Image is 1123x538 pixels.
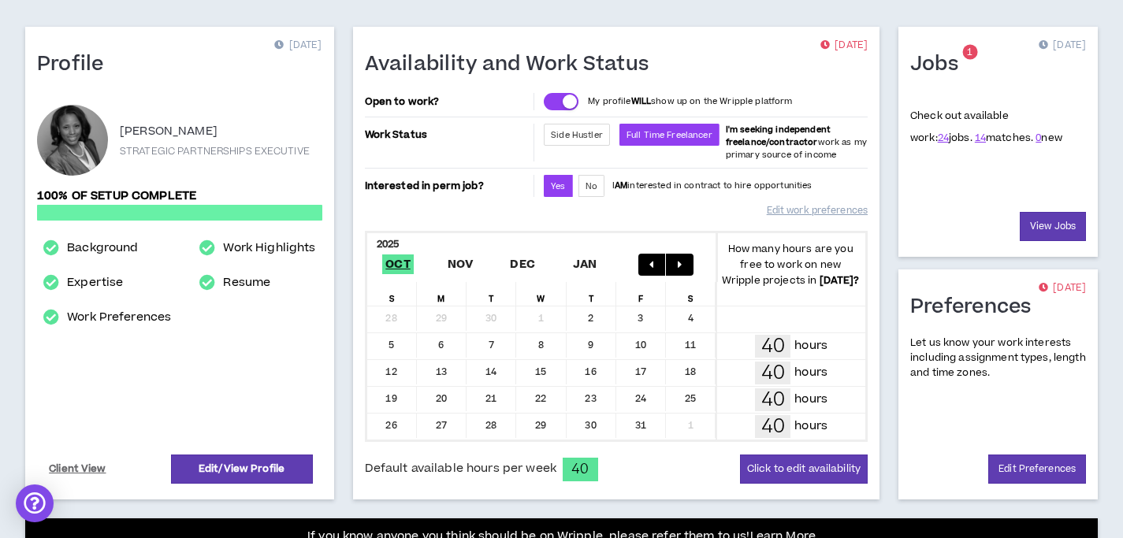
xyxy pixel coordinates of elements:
div: S [666,282,716,306]
p: STRATEGIC PARTNERSHIPS EXECUTIVE [120,144,310,158]
div: M [417,282,467,306]
h1: Jobs [910,52,970,77]
span: Nov [444,254,477,274]
span: Oct [382,254,414,274]
h1: Profile [37,52,116,77]
span: Default available hours per week [365,460,556,477]
span: Yes [551,180,565,192]
span: Jan [570,254,601,274]
div: S [367,282,417,306]
b: 2025 [377,237,400,251]
p: [PERSON_NAME] [120,122,218,141]
div: Open Intercom Messenger [16,484,54,522]
a: Work Highlights [223,239,315,258]
p: I interested in contract to hire opportunities [612,180,813,192]
p: 100% of setup complete [37,187,322,205]
div: F [616,282,666,306]
button: Click to edit availability [740,455,868,484]
p: My profile show up on the Wripple platform [588,95,792,108]
p: [DATE] [820,38,868,54]
sup: 1 [962,45,977,60]
a: View Jobs [1020,212,1086,241]
h1: Preferences [910,295,1043,320]
p: Interested in perm job? [365,175,531,197]
div: T [567,282,616,306]
p: hours [794,337,827,354]
span: matches. [975,131,1033,145]
a: 0 [1036,131,1041,145]
p: Open to work? [365,95,531,108]
p: Work Status [365,124,531,146]
p: [DATE] [274,38,322,54]
a: 24 [938,131,949,145]
span: Dec [507,254,538,274]
p: hours [794,364,827,381]
div: T [467,282,516,306]
p: hours [794,391,827,408]
span: 1 [967,46,972,59]
div: W [516,282,566,306]
p: [DATE] [1039,280,1086,296]
strong: AM [615,180,627,191]
a: Expertise [67,273,123,292]
a: Edit Preferences [988,455,1086,484]
h1: Availability and Work Status [365,52,661,77]
span: work as my primary source of income [726,124,867,161]
p: Check out available work: [910,109,1062,145]
b: [DATE] ? [820,273,860,288]
a: Edit work preferences [767,197,868,224]
p: hours [794,417,827,435]
span: jobs. [938,131,972,145]
div: Torrae L. [37,105,108,176]
a: Client View [46,455,109,483]
a: Background [67,239,138,258]
span: No [586,180,597,192]
span: new [1036,131,1062,145]
b: I'm seeking independent freelance/contractor [726,124,831,148]
a: Work Preferences [67,308,171,327]
a: Edit/View Profile [171,455,313,484]
a: Resume [223,273,270,292]
p: How many hours are you free to work on new Wripple projects in [716,241,865,288]
strong: WILL [631,95,652,107]
span: Side Hustler [551,129,603,141]
p: [DATE] [1039,38,1086,54]
a: 14 [975,131,986,145]
p: Let us know your work interests including assignment types, length and time zones. [910,336,1086,381]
